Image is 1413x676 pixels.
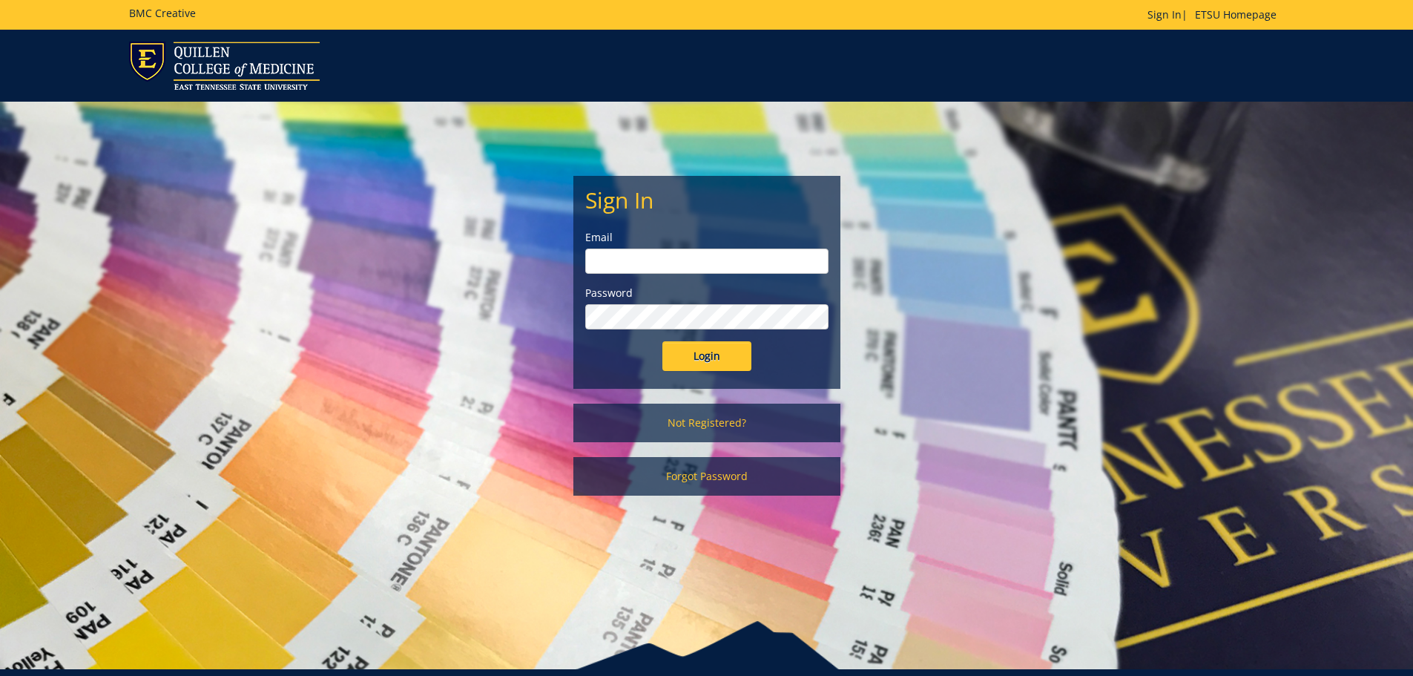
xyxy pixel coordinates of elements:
img: ETSU logo [129,42,320,90]
a: ETSU Homepage [1188,7,1284,22]
label: Password [585,286,829,301]
a: Not Registered? [573,404,840,442]
h2: Sign In [585,188,829,212]
h5: BMC Creative [129,7,196,19]
input: Login [662,341,751,371]
label: Email [585,230,829,245]
a: Sign In [1147,7,1182,22]
a: Forgot Password [573,457,840,496]
p: | [1147,7,1284,22]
